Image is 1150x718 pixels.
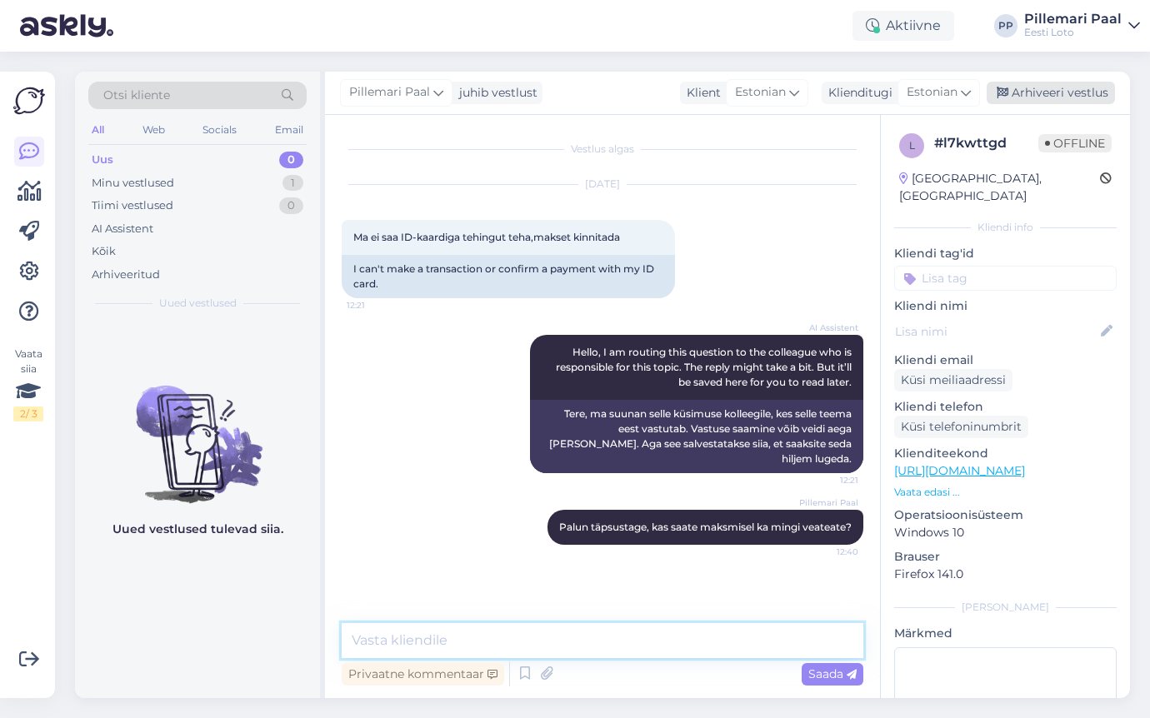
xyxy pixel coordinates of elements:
img: Askly Logo [13,85,45,117]
span: Estonian [907,83,957,102]
div: Aktiivne [852,11,954,41]
span: 12:21 [796,474,858,486]
span: Uued vestlused [159,296,237,311]
div: 0 [279,152,303,168]
div: Klient [680,84,721,102]
div: Eesti Loto [1024,26,1122,39]
div: Kõik [92,243,116,260]
div: Tere, ma suunan selle küsimuse kolleegile, kes selle teema eest vastutab. Vastuse saamine võib ve... [530,400,863,473]
div: juhib vestlust [452,84,537,102]
a: [URL][DOMAIN_NAME] [894,463,1025,478]
span: Estonian [735,83,786,102]
span: Saada [808,666,857,681]
div: 1 [282,175,303,192]
div: Minu vestlused [92,175,174,192]
div: Privaatne kommentaar [342,663,504,686]
div: Socials [199,119,240,141]
p: Kliendi tag'id [894,245,1117,262]
div: [PERSON_NAME] [894,600,1117,615]
div: [GEOGRAPHIC_DATA], [GEOGRAPHIC_DATA] [899,170,1100,205]
span: Hello, I am routing this question to the colleague who is responsible for this topic. The reply m... [556,346,854,388]
p: Vaata edasi ... [894,485,1117,500]
input: Lisa tag [894,266,1117,291]
div: Arhiveeri vestlus [987,82,1115,104]
a: Pillemari PaalEesti Loto [1024,12,1140,39]
span: 12:21 [347,299,409,312]
div: Email [272,119,307,141]
div: All [88,119,107,141]
span: Palun täpsustage, kas saate maksmisel ka mingi veateate? [559,521,852,533]
div: Arhiveeritud [92,267,160,283]
p: Operatsioonisüsteem [894,506,1117,524]
div: Kliendi info [894,220,1117,235]
span: Ma ei saa ID-kaardiga tehingut teha,makset kinnitada [353,231,620,243]
p: Windows 10 [894,524,1117,541]
div: Klienditugi [822,84,892,102]
p: Klienditeekond [894,445,1117,462]
p: Kliendi nimi [894,297,1117,315]
div: Tiimi vestlused [92,197,173,214]
img: No chats [75,356,320,506]
div: # l7kwttgd [934,133,1038,153]
div: Vestlus algas [342,142,863,157]
div: Vaata siia [13,347,43,421]
p: Brauser [894,548,1117,566]
p: Kliendi telefon [894,398,1117,416]
div: Web [139,119,168,141]
span: AI Assistent [796,322,858,334]
p: Märkmed [894,625,1117,642]
span: Offline [1038,134,1112,152]
div: [DATE] [342,177,863,192]
div: PP [994,14,1017,37]
div: I can't make a transaction or confirm a payment with my ID card. [342,255,675,298]
div: Küsi telefoninumbrit [894,416,1028,438]
p: Firefox 141.0 [894,566,1117,583]
div: 2 / 3 [13,406,43,421]
span: Pillemari Paal [796,496,858,509]
div: Pillemari Paal [1024,12,1122,26]
div: Uus [92,152,113,168]
p: Uued vestlused tulevad siia. [112,521,283,538]
div: AI Assistent [92,221,153,237]
span: Otsi kliente [103,87,170,104]
span: Pillemari Paal [349,83,430,102]
span: 12:40 [796,546,858,558]
input: Lisa nimi [895,322,1097,341]
div: Küsi meiliaadressi [894,369,1012,391]
span: l [909,139,915,152]
p: Kliendi email [894,352,1117,369]
div: 0 [279,197,303,214]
